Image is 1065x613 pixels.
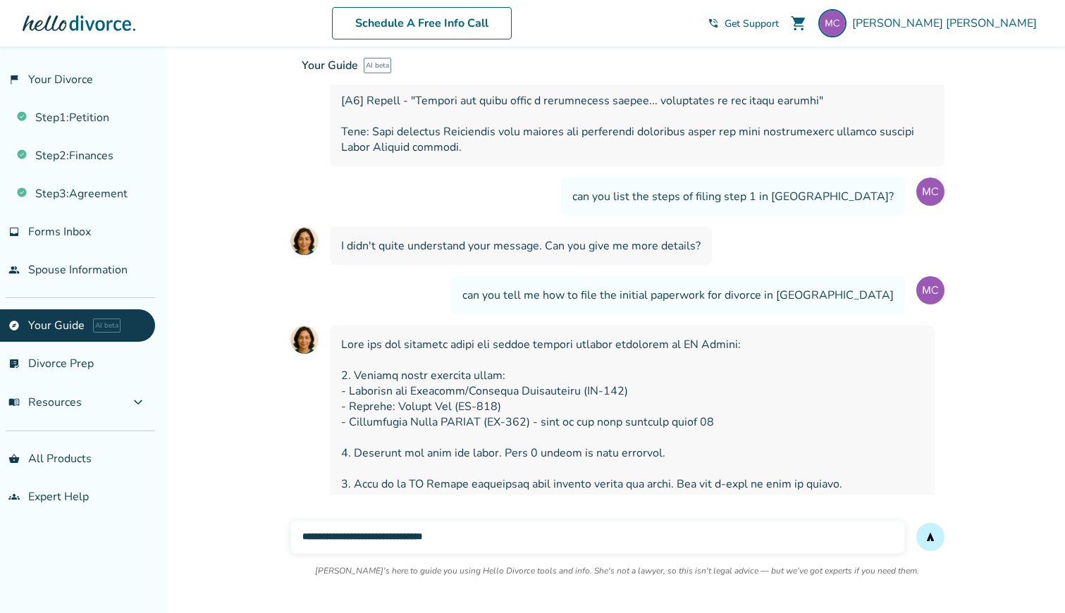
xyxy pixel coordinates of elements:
[130,394,147,411] span: expand_more
[852,16,1042,31] span: [PERSON_NAME] [PERSON_NAME]
[8,397,20,408] span: menu_book
[290,227,319,255] img: AI Assistant
[916,276,944,304] img: User
[708,17,779,30] a: phone_in_talkGet Support
[8,264,20,275] span: people
[818,9,847,37] img: Testing CA
[8,395,82,410] span: Resources
[8,491,20,502] span: groups
[8,320,20,331] span: explore
[315,565,919,576] p: [PERSON_NAME]'s here to guide you using Hello Divorce tools and info. She's not a lawyer, so this...
[28,224,91,240] span: Forms Inbox
[916,178,944,206] img: User
[364,58,391,73] span: AI beta
[790,15,807,32] span: shopping_cart
[8,358,20,369] span: list_alt_check
[8,226,20,237] span: inbox
[725,17,779,30] span: Get Support
[572,189,894,204] span: can you list the steps of filing step 1 in [GEOGRAPHIC_DATA]?
[925,531,936,543] span: send
[302,58,358,73] span: Your Guide
[341,238,701,254] span: I didn't quite understand your message. Can you give me more details?
[708,18,719,29] span: phone_in_talk
[995,545,1065,613] iframe: Chat Widget
[462,287,894,303] span: can you tell me how to file the initial paperwork for divorce in [GEOGRAPHIC_DATA]
[916,523,944,551] button: send
[93,318,121,333] span: AI beta
[8,74,20,85] span: flag_2
[290,326,319,354] img: AI Assistant
[8,453,20,464] span: shopping_basket
[332,7,512,39] a: Schedule A Free Info Call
